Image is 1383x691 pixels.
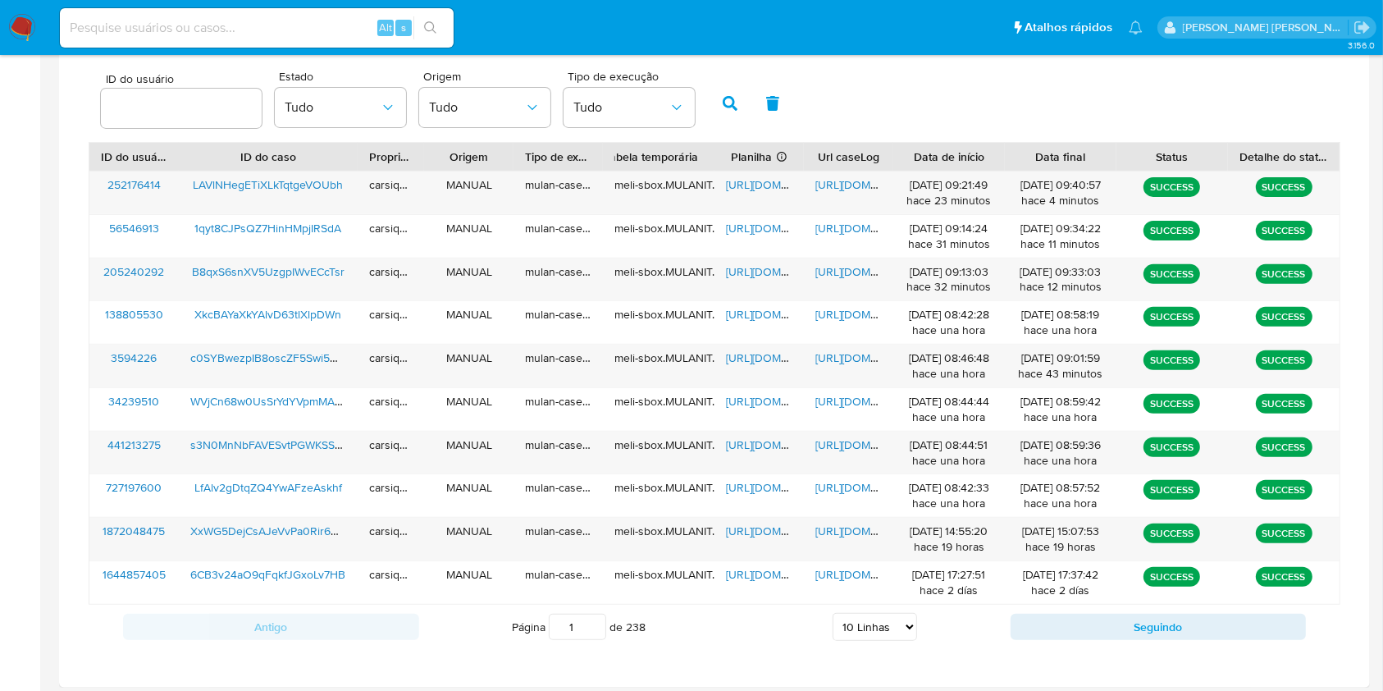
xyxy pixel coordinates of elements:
[1183,20,1349,35] p: carla.siqueira@mercadolivre.com
[60,17,454,39] input: Pesquise usuários ou casos...
[1025,19,1112,36] span: Atalhos rápidos
[379,20,392,35] span: Alt
[413,16,447,39] button: search-icon
[401,20,406,35] span: s
[1129,21,1143,34] a: Notificações
[1348,39,1375,52] span: 3.156.0
[1353,19,1371,36] a: Sair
